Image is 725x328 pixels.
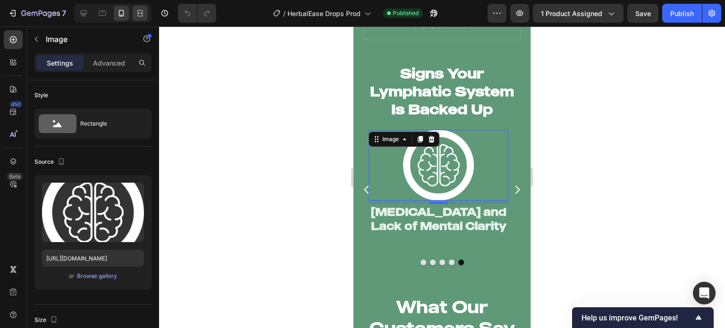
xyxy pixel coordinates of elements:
[635,9,651,17] span: Save
[178,4,216,23] div: Undo/Redo
[80,113,138,135] div: Rectangle
[354,26,531,328] iframe: To enrich screen reader interactions, please activate Accessibility in Grammarly extension settings
[582,312,704,323] button: Show survey - Help us improve GemPages!
[62,8,66,19] p: 7
[42,183,144,242] img: preview-image
[77,272,117,280] div: Browse gallery
[287,8,361,18] span: HerbalEase Drops Prod
[7,173,23,180] div: Beta
[93,58,125,68] p: Advanced
[42,250,144,267] input: https://example.com/image.jpg
[693,282,716,304] div: Open Intercom Messenger
[662,4,702,23] button: Publish
[533,4,624,23] button: 1 product assigned
[76,271,118,281] button: Browse gallery
[34,91,48,100] div: Style
[34,314,59,327] div: Size
[34,156,67,168] div: Source
[283,8,286,18] span: /
[627,4,658,23] button: Save
[393,9,419,17] span: Published
[582,313,693,322] span: Help us improve GemPages!
[670,8,694,18] div: Publish
[46,34,126,45] p: Image
[4,4,70,23] button: 7
[47,58,73,68] p: Settings
[69,270,75,282] span: or
[541,8,602,18] span: 1 product assigned
[9,101,23,108] div: 450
